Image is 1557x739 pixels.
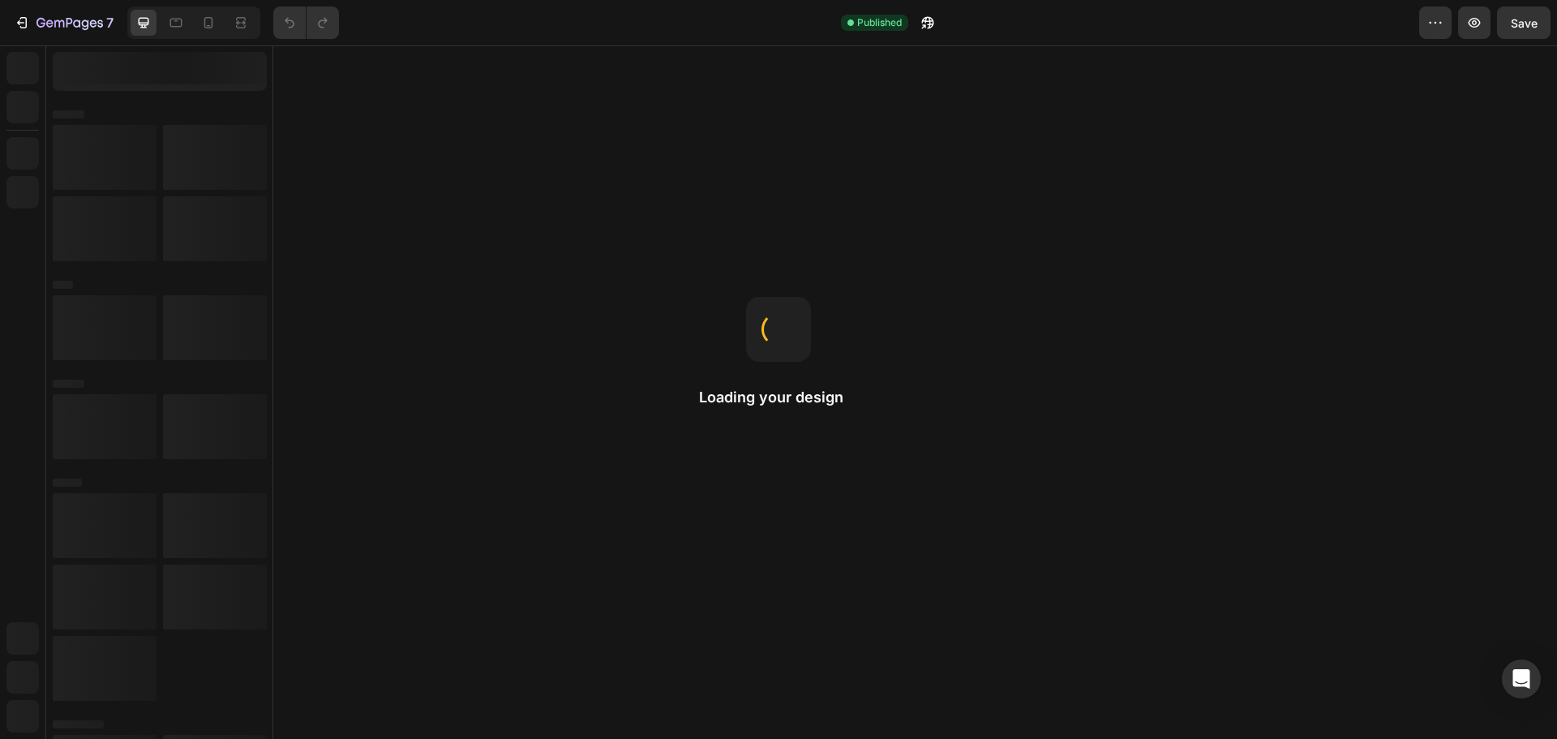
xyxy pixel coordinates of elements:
div: Undo/Redo [273,6,339,39]
span: Save [1511,16,1538,30]
h2: Loading your design [699,388,858,407]
p: 7 [106,13,114,32]
button: 7 [6,6,121,39]
div: Open Intercom Messenger [1502,660,1541,698]
span: Published [857,15,902,30]
button: Save [1497,6,1551,39]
